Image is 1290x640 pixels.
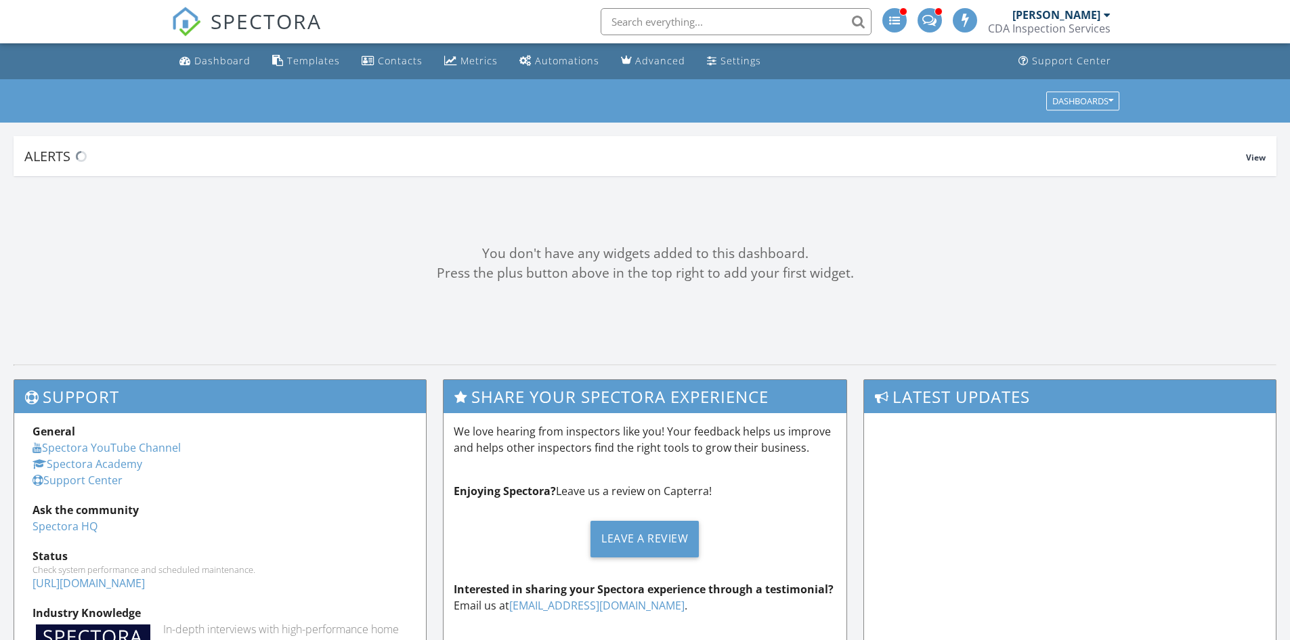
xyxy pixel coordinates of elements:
[439,49,503,74] a: Metrics
[454,581,837,614] p: Email us at .
[1052,96,1113,106] div: Dashboards
[1013,49,1117,74] a: Support Center
[14,244,1276,263] div: You don't have any widgets added to this dashboard.
[509,598,685,613] a: [EMAIL_ADDRESS][DOMAIN_NAME]
[454,423,837,456] p: We love hearing from inspectors like you! Your feedback helps us improve and helps other inspecto...
[33,605,408,621] div: Industry Knowledge
[590,521,699,557] div: Leave a Review
[287,54,340,67] div: Templates
[33,564,408,575] div: Check system performance and scheduled maintenance.
[33,456,142,471] a: Spectora Academy
[988,22,1111,35] div: CDA Inspection Services
[171,7,201,37] img: The Best Home Inspection Software - Spectora
[174,49,256,74] a: Dashboard
[356,49,428,74] a: Contacts
[864,380,1276,413] h3: Latest Updates
[454,510,837,568] a: Leave a Review
[33,424,75,439] strong: General
[267,49,345,74] a: Templates
[211,7,322,35] span: SPECTORA
[1246,152,1266,163] span: View
[702,49,767,74] a: Settings
[1046,91,1119,110] button: Dashboards
[721,54,761,67] div: Settings
[194,54,251,67] div: Dashboard
[454,484,556,498] strong: Enjoying Spectora?
[635,54,685,67] div: Advanced
[454,582,834,597] strong: Interested in sharing your Spectora experience through a testimonial?
[601,8,872,35] input: Search everything...
[14,380,426,413] h3: Support
[33,440,181,455] a: Spectora YouTube Channel
[378,54,423,67] div: Contacts
[171,18,322,47] a: SPECTORA
[33,548,408,564] div: Status
[535,54,599,67] div: Automations
[1032,54,1111,67] div: Support Center
[1012,8,1100,22] div: [PERSON_NAME]
[24,147,1246,165] div: Alerts
[33,473,123,488] a: Support Center
[460,54,498,67] div: Metrics
[514,49,605,74] a: Automations (Advanced)
[454,483,837,499] p: Leave us a review on Capterra!
[33,519,98,534] a: Spectora HQ
[616,49,691,74] a: Advanced
[14,263,1276,283] div: Press the plus button above in the top right to add your first widget.
[444,380,847,413] h3: Share Your Spectora Experience
[33,502,408,518] div: Ask the community
[33,576,145,591] a: [URL][DOMAIN_NAME]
